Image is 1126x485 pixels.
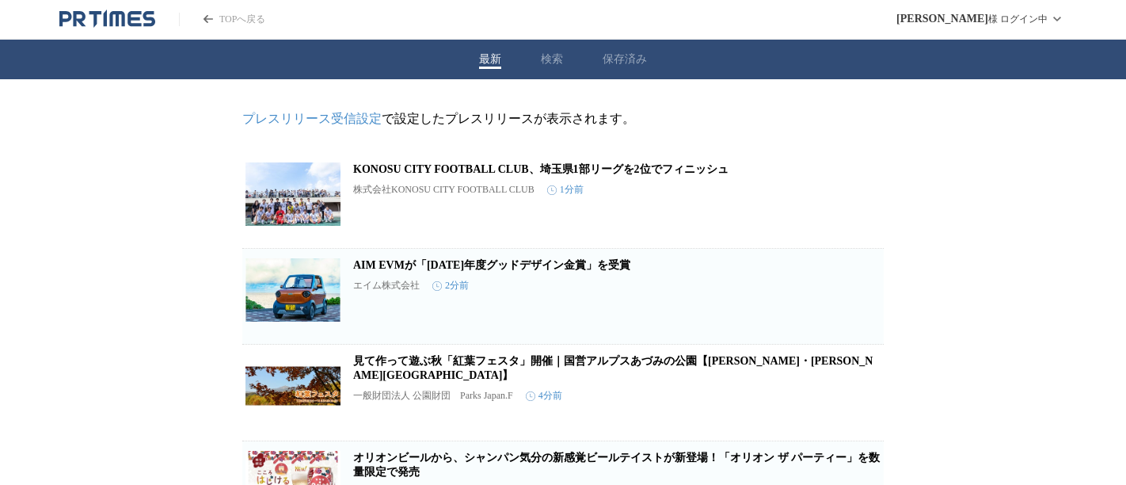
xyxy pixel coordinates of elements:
a: KONOSU CITY FOOTBALL CLUB、埼玉県1部リーグを2位でフィニッシュ [353,163,728,175]
button: 最新 [479,52,501,67]
img: KONOSU CITY FOOTBALL CLUB、埼玉県1部リーグを2位でフィニッシュ [245,162,340,226]
p: 株式会社KONOSU CITY FOOTBALL CLUB [353,183,534,197]
p: で設定したプレスリリースが表示されます。 [242,111,884,128]
img: AIM EVMが「2025年度グッドデザイン金賞」を受賞 [245,258,340,322]
time: 1分前 [547,183,584,197]
img: 見て作って遊ぶ秋「紅葉フェスタ」開催｜国営アルプスあづみの公園【大町・松川地区】 [245,354,340,418]
a: AIM EVMが「[DATE]年度グッドデザイン金賞」を受賞 [353,259,630,271]
time: 2分前 [432,279,469,292]
button: 保存済み [603,52,647,67]
a: オリオンビールから、シャンパン気分の新感覚ビールテイストが新登場！「オリオン ザ パーティー」を数量限定で発売 [353,452,880,478]
button: 検索 [541,52,563,67]
a: プレスリリース受信設定 [242,112,382,125]
a: 見て作って遊ぶ秋「紅葉フェスタ」開催｜国営アルプスあづみの公園【[PERSON_NAME]・[PERSON_NAME][GEOGRAPHIC_DATA]】 [353,355,873,381]
p: 一般財団法人 公園財団 Parks Japan.F [353,389,513,403]
span: [PERSON_NAME] [896,13,988,25]
a: PR TIMESのトップページはこちら [59,10,155,29]
p: エイム株式会社 [353,279,420,292]
time: 4分前 [526,389,562,403]
a: PR TIMESのトップページはこちら [179,13,265,26]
